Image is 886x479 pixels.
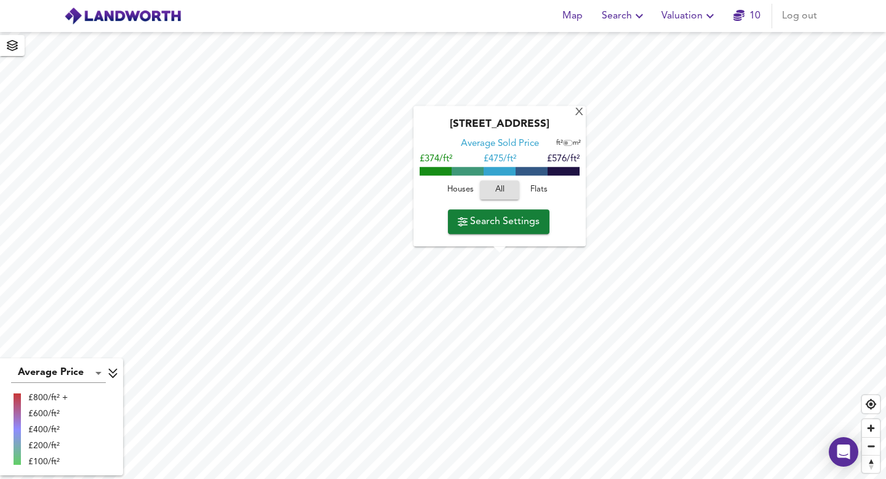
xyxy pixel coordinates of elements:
span: Map [557,7,587,25]
button: All [480,180,519,199]
span: Valuation [661,7,717,25]
span: £576/ft² [547,155,580,164]
div: Open Intercom Messenger [829,437,858,467]
span: Search Settings [458,213,540,230]
button: Zoom in [862,419,880,437]
span: ft² [556,140,563,147]
span: Log out [782,7,817,25]
button: Flats [519,180,559,199]
span: £374/ft² [420,155,452,164]
span: Flats [522,183,556,197]
span: All [486,183,513,197]
div: Average Price [11,363,106,383]
button: Log out [777,4,822,28]
span: £ 475/ft² [484,155,516,164]
button: Find my location [862,395,880,413]
div: Average Sold Price [461,138,539,150]
div: X [574,107,585,119]
img: logo [64,7,182,25]
div: £400/ft² [28,424,68,436]
div: £200/ft² [28,440,68,452]
div: £100/ft² [28,456,68,468]
a: 10 [733,7,760,25]
button: Search Settings [448,209,549,234]
button: 10 [727,4,767,28]
span: Houses [444,183,477,197]
span: Search [602,7,647,25]
div: £800/ft² + [28,392,68,404]
div: £600/ft² [28,408,68,420]
button: Search [597,4,652,28]
button: Reset bearing to north [862,455,880,473]
button: Houses [441,180,480,199]
button: Map [553,4,592,28]
button: Valuation [657,4,722,28]
button: Zoom out [862,437,880,455]
span: m² [573,140,581,147]
div: [STREET_ADDRESS] [420,118,580,138]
